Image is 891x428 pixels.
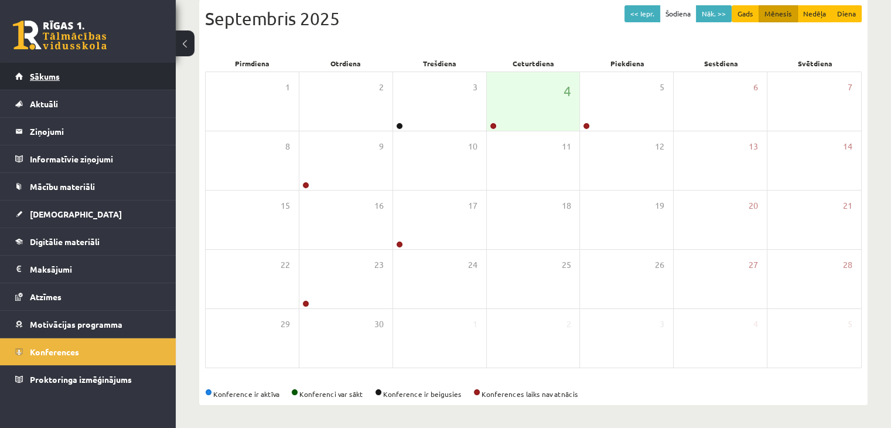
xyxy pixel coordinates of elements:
[468,199,477,212] span: 17
[660,318,664,331] span: 3
[30,236,100,247] span: Digitālie materiāli
[30,118,161,145] legend: Ziņojumi
[655,259,664,271] span: 26
[205,5,862,32] div: Septembris 2025
[660,5,697,22] button: Šodiena
[674,55,768,72] div: Sestdiena
[468,259,477,271] span: 24
[749,140,758,153] span: 13
[374,259,384,271] span: 23
[753,81,758,94] span: 6
[473,318,477,331] span: 1
[374,199,384,212] span: 16
[30,209,122,219] span: [DEMOGRAPHIC_DATA]
[15,173,161,200] a: Mācību materiāli
[379,81,384,94] span: 2
[561,140,571,153] span: 11
[30,347,79,357] span: Konferences
[15,256,161,283] a: Maksājumi
[468,140,477,153] span: 10
[848,81,852,94] span: 7
[486,55,580,72] div: Ceturtdiena
[843,140,852,153] span: 14
[749,199,758,212] span: 20
[30,319,122,330] span: Motivācijas programma
[30,291,62,302] span: Atzīmes
[15,228,161,255] a: Digitālie materiāli
[15,338,161,365] a: Konferences
[15,366,161,393] a: Proktoringa izmēģinājums
[15,201,161,227] a: [DEMOGRAPHIC_DATA]
[848,318,852,331] span: 5
[30,374,132,385] span: Proktoringa izmēģinājums
[30,256,161,283] legend: Maksājumi
[374,318,384,331] span: 30
[843,259,852,271] span: 28
[30,181,95,192] span: Mācību materiāli
[624,5,660,22] button: << Iepr.
[561,259,571,271] span: 25
[696,5,732,22] button: Nāk. >>
[655,199,664,212] span: 19
[281,259,290,271] span: 22
[581,55,674,72] div: Piekdiena
[15,63,161,90] a: Sākums
[768,55,862,72] div: Svētdiena
[13,21,107,50] a: Rīgas 1. Tālmācības vidusskola
[205,55,299,72] div: Pirmdiena
[281,199,290,212] span: 15
[30,71,60,81] span: Sākums
[797,5,832,22] button: Nedēļa
[379,140,384,153] span: 9
[299,55,392,72] div: Otrdiena
[285,140,290,153] span: 8
[15,311,161,338] a: Motivācijas programma
[285,81,290,94] span: 1
[30,145,161,172] legend: Informatīvie ziņojumi
[749,259,758,271] span: 27
[843,199,852,212] span: 21
[566,318,571,331] span: 2
[281,318,290,331] span: 29
[30,98,58,109] span: Aktuāli
[563,81,571,101] span: 4
[759,5,798,22] button: Mēnesis
[831,5,862,22] button: Diena
[732,5,759,22] button: Gads
[392,55,486,72] div: Trešdiena
[655,140,664,153] span: 12
[561,199,571,212] span: 18
[205,389,862,399] div: Konference ir aktīva Konferenci var sākt Konference ir beigusies Konferences laiks nav atnācis
[15,118,161,145] a: Ziņojumi
[15,145,161,172] a: Informatīvie ziņojumi
[753,318,758,331] span: 4
[660,81,664,94] span: 5
[473,81,477,94] span: 3
[15,90,161,117] a: Aktuāli
[15,283,161,310] a: Atzīmes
